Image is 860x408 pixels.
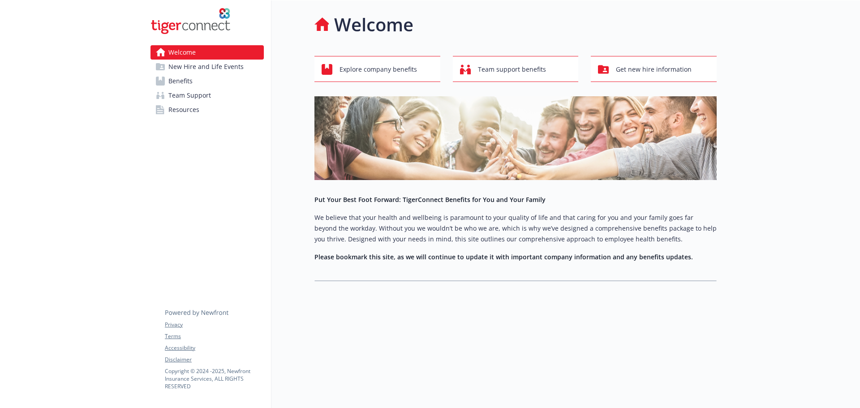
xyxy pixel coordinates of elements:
[168,103,199,117] span: Resources
[150,45,264,60] a: Welcome
[340,61,417,78] span: Explore company benefits
[168,60,244,74] span: New Hire and Life Events
[165,332,263,340] a: Terms
[165,356,263,364] a: Disclaimer
[150,88,264,103] a: Team Support
[314,96,717,180] img: overview page banner
[165,321,263,329] a: Privacy
[150,103,264,117] a: Resources
[314,253,693,261] strong: Please bookmark this site, as we will continue to update it with important company information an...
[165,367,263,390] p: Copyright © 2024 - 2025 , Newfront Insurance Services, ALL RIGHTS RESERVED
[314,195,546,204] strong: Put Your Best Foot Forward: TigerConnect Benefits for You and Your Family
[314,56,440,82] button: Explore company benefits
[150,74,264,88] a: Benefits
[165,344,263,352] a: Accessibility
[168,88,211,103] span: Team Support
[591,56,717,82] button: Get new hire information
[453,56,579,82] button: Team support benefits
[168,74,193,88] span: Benefits
[478,61,546,78] span: Team support benefits
[334,11,413,38] h1: Welcome
[150,60,264,74] a: New Hire and Life Events
[616,61,692,78] span: Get new hire information
[314,212,717,245] p: We believe that your health and wellbeing is paramount to your quality of life and that caring fo...
[168,45,196,60] span: Welcome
